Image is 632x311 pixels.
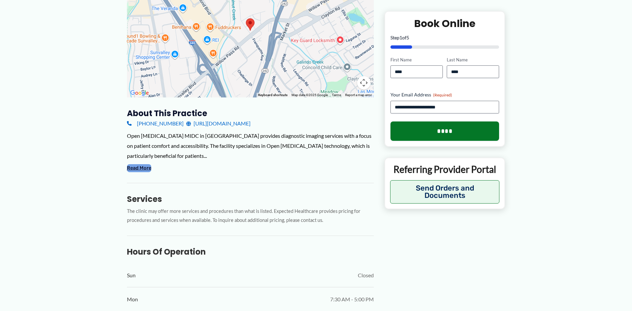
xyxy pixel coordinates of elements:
[127,131,374,161] div: Open [MEDICAL_DATA] MIDC in [GEOGRAPHIC_DATA] provides diagnostic imaging services with a focus o...
[330,294,374,304] span: 7:30 AM - 5:00 PM
[390,56,443,63] label: First Name
[357,76,370,89] button: Map camera controls
[186,118,251,128] a: [URL][DOMAIN_NAME]
[390,17,499,30] h2: Book Online
[129,89,151,97] img: Google
[332,93,341,97] a: Terms (opens in new tab)
[447,56,499,63] label: Last Name
[127,270,136,280] span: Sun
[127,207,374,225] p: The clinic may offer more services and procedures than what is listed. Expected Healthcare provid...
[390,35,499,40] p: Step of
[127,108,374,118] h3: About this practice
[127,164,151,172] button: Read More
[390,163,500,175] p: Referring Provider Portal
[129,89,151,97] a: Open this area in Google Maps (opens a new window)
[258,93,288,97] button: Keyboard shortcuts
[406,34,409,40] span: 5
[292,93,328,97] span: Map data ©2025 Google
[390,180,500,204] button: Send Orders and Documents
[399,34,402,40] span: 1
[127,118,184,128] a: [PHONE_NUMBER]
[390,91,499,98] label: Your Email Address
[127,247,374,257] h3: Hours of Operation
[127,194,374,204] h3: Services
[127,294,138,304] span: Mon
[433,92,452,97] span: (Required)
[345,93,372,97] a: Report a map error
[358,270,374,280] span: Closed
